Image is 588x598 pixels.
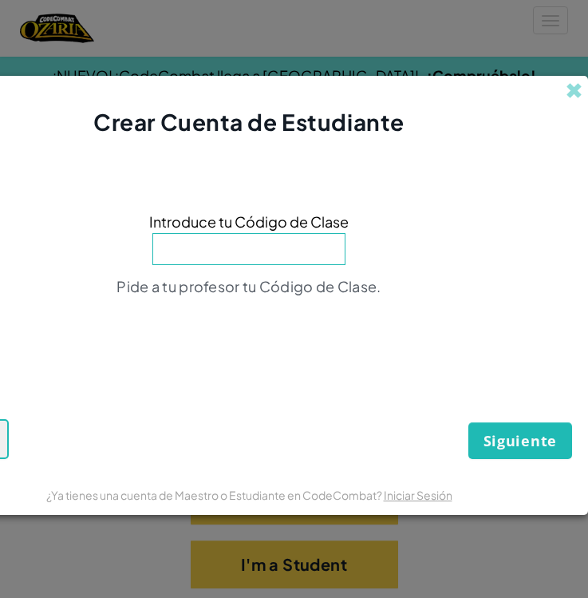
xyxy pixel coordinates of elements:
span: Pide a tu profesor tu Código de Clase. [116,277,381,295]
span: Crear Cuenta de Estudiante [93,108,404,136]
span: Siguiente [483,431,557,450]
span: ¿Ya tienes una cuenta de Maestro o Estudiante en CodeCombat? [46,488,384,502]
span: Introduce tu Código de Clase [149,210,349,233]
button: Siguiente [468,422,572,459]
a: Iniciar Sesión [384,488,452,502]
